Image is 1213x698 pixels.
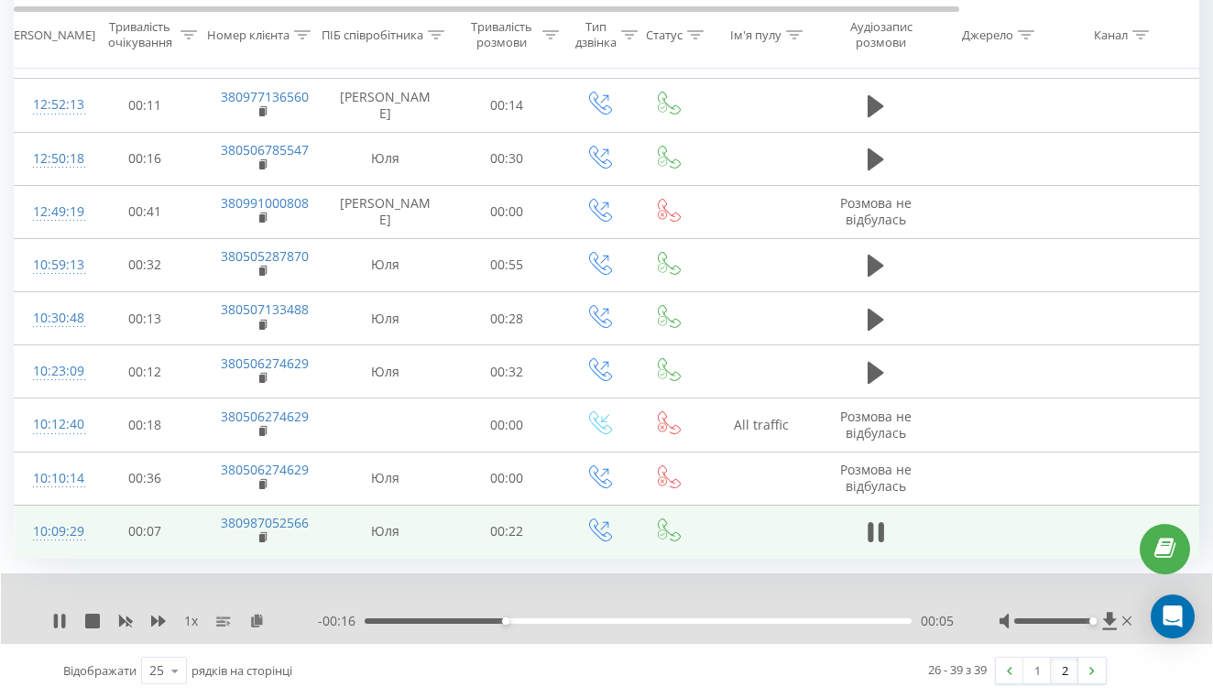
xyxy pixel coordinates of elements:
td: 00:16 [88,132,202,185]
div: Аудіозапис розмови [836,19,925,50]
td: 00:36 [88,452,202,505]
a: 380506274629 [221,461,309,478]
a: 1 [1023,658,1051,683]
a: 380505287870 [221,247,309,265]
div: Тип дзвінка [575,19,617,50]
div: 12:49:19 [33,194,70,230]
td: Юля [322,238,450,291]
td: 00:32 [88,238,202,291]
td: 00:00 [450,398,564,452]
div: 10:59:13 [33,247,70,283]
div: Ім'я пулу [730,27,781,42]
td: Юля [322,292,450,345]
td: 00:14 [450,79,564,132]
td: Юля [322,505,450,558]
td: 00:30 [450,132,564,185]
td: 00:32 [450,345,564,398]
div: Джерело [962,27,1013,42]
td: Юля [322,452,450,505]
td: Юля [322,345,450,398]
td: 00:22 [450,505,564,558]
a: 380991000808 [221,194,309,212]
td: 00:00 [450,185,564,238]
div: ПІБ співробітника [322,27,423,42]
span: Розмова не відбулась [840,194,912,228]
td: 00:13 [88,292,202,345]
div: 10:09:29 [33,514,70,550]
div: 12:50:18 [33,141,70,177]
td: 00:12 [88,345,202,398]
div: Тривалість розмови [465,19,538,50]
a: 380506274629 [221,354,309,372]
span: Розмова не відбулась [840,408,912,442]
div: Тривалість очікування [104,19,176,50]
span: Розмова не відбулась [840,461,912,495]
div: Статус [646,27,683,42]
span: - 00:16 [318,612,365,630]
td: 00:55 [450,238,564,291]
div: 10:10:14 [33,461,70,496]
div: 25 [149,661,164,680]
span: рядків на сторінці [191,662,292,679]
td: 00:07 [88,505,202,558]
div: Номер клієнта [207,27,290,42]
div: Open Intercom Messenger [1151,594,1195,638]
div: 10:23:09 [33,354,70,389]
div: 10:12:40 [33,407,70,442]
td: 00:28 [450,292,564,345]
div: 12:52:13 [33,87,70,123]
div: Accessibility label [502,617,509,625]
td: 00:41 [88,185,202,238]
a: 2 [1051,658,1078,683]
div: 10:30:48 [33,300,70,336]
span: Відображати [63,662,137,679]
span: 1 x [184,612,198,630]
div: [PERSON_NAME] [3,27,95,42]
a: 380507133488 [221,300,309,318]
td: [PERSON_NAME] [322,79,450,132]
span: 00:05 [921,612,954,630]
a: 380506785547 [221,141,309,158]
div: 26 - 39 з 39 [928,660,987,679]
td: [PERSON_NAME] [322,185,450,238]
a: 380506274629 [221,408,309,425]
td: All traffic [702,398,821,452]
td: 00:11 [88,79,202,132]
td: 00:00 [450,452,564,505]
div: Accessibility label [1089,617,1097,625]
a: 380977136560 [221,88,309,105]
td: Юля [322,132,450,185]
td: 00:18 [88,398,202,452]
a: 380987052566 [221,514,309,531]
div: Канал [1094,27,1128,42]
